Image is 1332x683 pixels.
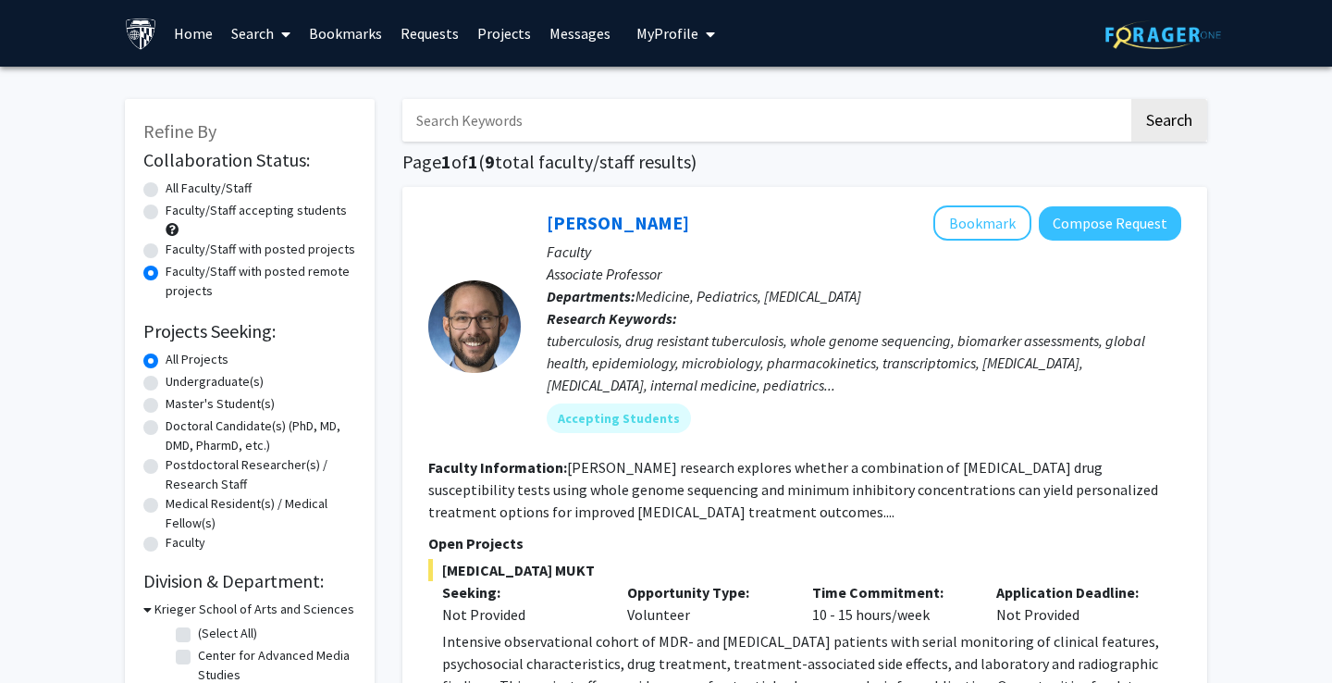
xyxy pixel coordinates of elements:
label: Faculty/Staff accepting students [166,201,347,220]
label: Master's Student(s) [166,394,275,414]
b: Research Keywords: [547,309,677,328]
a: Projects [468,1,540,66]
span: Medicine, Pediatrics, [MEDICAL_DATA] [635,287,861,305]
div: tuberculosis, drug resistant tuberculosis, whole genome sequencing, biomarker assessments, global... [547,329,1181,396]
label: Faculty [166,533,205,553]
b: Faculty Information: [428,458,567,477]
a: Search [222,1,300,66]
div: 10 - 15 hours/week [798,581,983,626]
button: Add Jeffrey Tornheim to Bookmarks [933,205,1031,241]
a: Messages [540,1,620,66]
h2: Collaboration Status: [143,149,356,171]
img: ForagerOne Logo [1105,20,1221,49]
p: Seeking: [442,581,599,603]
p: Opportunity Type: [627,581,784,603]
span: My Profile [636,24,698,43]
label: (Select All) [198,624,257,643]
label: Doctoral Candidate(s) (PhD, MD, DMD, PharmD, etc.) [166,416,356,455]
label: Undergraduate(s) [166,372,264,391]
label: Faculty/Staff with posted remote projects [166,262,356,301]
p: Time Commitment: [812,581,969,603]
mat-chip: Accepting Students [547,404,691,433]
button: Compose Request to Jeffrey Tornheim [1039,206,1181,241]
p: Application Deadline: [996,581,1153,603]
h2: Projects Seeking: [143,320,356,342]
div: Not Provided [442,603,599,626]
div: Volunteer [613,581,798,626]
p: Associate Professor [547,263,1181,285]
span: Refine By [143,119,216,143]
img: Johns Hopkins University Logo [125,18,157,50]
label: All Faculty/Staff [166,179,252,198]
iframe: Chat [14,600,79,669]
label: All Projects [166,350,228,369]
label: Medical Resident(s) / Medical Fellow(s) [166,494,356,533]
h3: Krieger School of Arts and Sciences [154,600,354,619]
h2: Division & Department: [143,570,356,592]
a: Bookmarks [300,1,391,66]
label: Postdoctoral Researcher(s) / Research Staff [166,455,356,494]
a: Home [165,1,222,66]
span: 9 [485,150,495,173]
p: Faculty [547,241,1181,263]
span: [MEDICAL_DATA] MUKT [428,559,1181,581]
div: Not Provided [982,581,1167,626]
span: 1 [441,150,451,173]
button: Search [1131,99,1207,142]
span: 1 [468,150,478,173]
h1: Page of ( total faculty/staff results) [402,151,1207,173]
fg-read-more: [PERSON_NAME] research explores whether a combination of [MEDICAL_DATA] drug susceptibility tests... [428,458,1158,521]
p: Open Projects [428,532,1181,554]
label: Faculty/Staff with posted projects [166,240,355,259]
input: Search Keywords [402,99,1128,142]
a: Requests [391,1,468,66]
a: [PERSON_NAME] [547,211,689,234]
b: Departments: [547,287,635,305]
